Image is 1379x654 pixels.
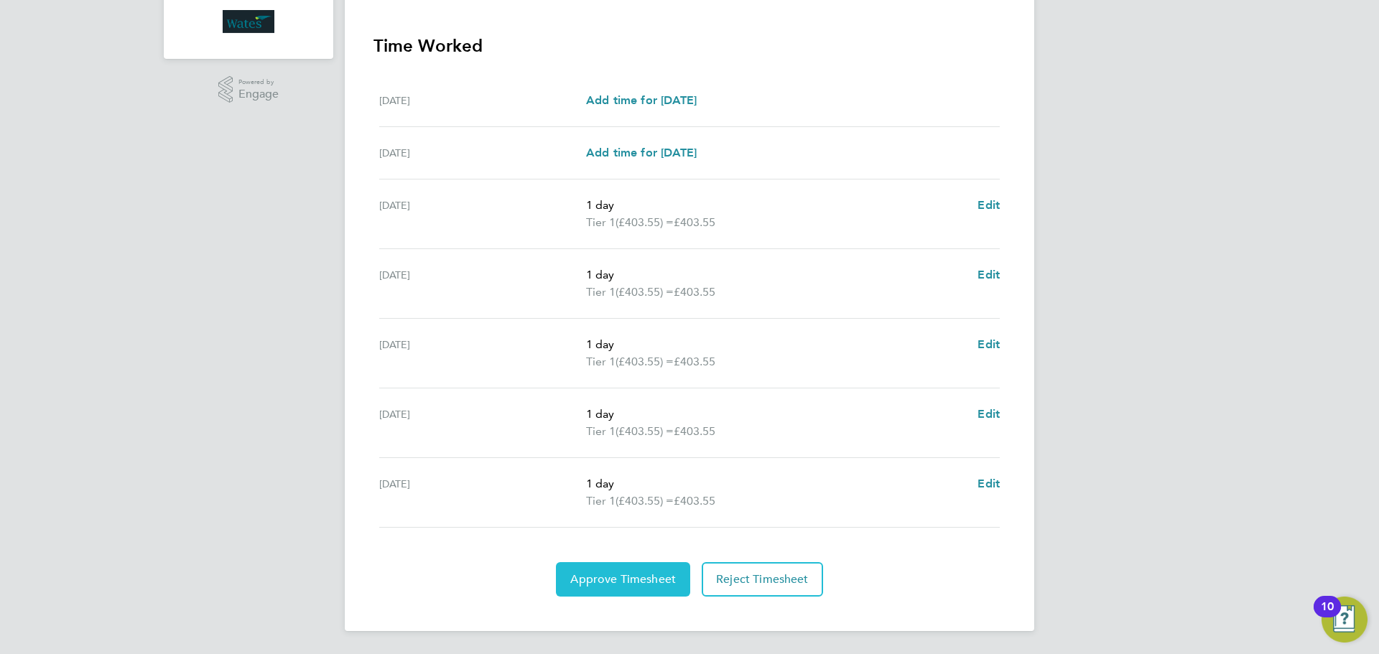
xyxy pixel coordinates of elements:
div: [DATE] [379,406,586,440]
p: 1 day [586,475,966,492]
span: Edit [978,198,1000,212]
span: (£403.55) = [616,215,674,229]
img: wates-logo-retina.png [223,10,274,33]
span: Edit [978,477,1000,490]
a: Add time for [DATE] [586,92,697,109]
span: Tier 1 [586,492,616,510]
span: Edit [978,268,1000,281]
div: [DATE] [379,197,586,231]
div: [DATE] [379,475,586,510]
span: Add time for [DATE] [586,93,697,107]
span: £403.55 [674,215,715,229]
button: Open Resource Center, 10 new notifications [1322,597,1368,643]
a: Go to home page [181,10,316,33]
span: Tier 1 [586,423,616,440]
a: Edit [978,197,1000,214]
div: [DATE] [379,266,586,301]
a: Edit [978,475,1000,492]
span: Tier 1 [586,214,616,231]
span: Approve Timesheet [570,572,676,587]
span: Edit [978,407,1000,421]
span: Add time for [DATE] [586,146,697,159]
span: (£403.55) = [616,494,674,508]
span: £403.55 [674,355,715,368]
span: (£403.55) = [616,285,674,299]
span: Tier 1 [586,284,616,301]
span: Tier 1 [586,353,616,370]
span: Reject Timesheet [716,572,809,587]
span: £403.55 [674,285,715,299]
div: 10 [1321,607,1334,625]
button: Approve Timesheet [556,562,690,597]
span: Powered by [238,76,279,88]
p: 1 day [586,406,966,423]
div: [DATE] [379,92,586,109]
a: Add time for [DATE] [586,144,697,162]
button: Reject Timesheet [702,562,823,597]
a: Edit [978,406,1000,423]
span: £403.55 [674,494,715,508]
a: Edit [978,266,1000,284]
div: [DATE] [379,336,586,370]
div: [DATE] [379,144,586,162]
p: 1 day [586,336,966,353]
a: Edit [978,336,1000,353]
p: 1 day [586,197,966,214]
a: Powered byEngage [218,76,279,103]
p: 1 day [586,266,966,284]
span: £403.55 [674,424,715,438]
span: (£403.55) = [616,355,674,368]
span: Edit [978,337,1000,351]
span: Engage [238,88,279,101]
h3: Time Worked [373,34,1006,57]
span: (£403.55) = [616,424,674,438]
